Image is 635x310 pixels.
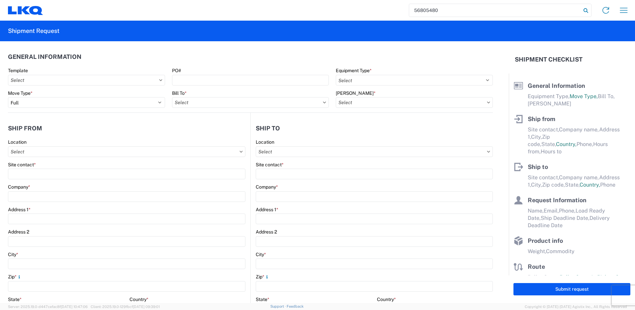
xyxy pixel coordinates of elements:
[598,93,615,99] span: Bill To,
[559,208,576,214] span: Phone,
[8,125,42,132] h2: Ship from
[528,174,559,181] span: Site contact,
[8,184,30,190] label: Company
[542,182,565,188] span: Zip code,
[531,134,542,140] span: City,
[528,126,559,133] span: Site contact,
[513,283,630,295] button: Submit request
[544,208,559,214] span: Email,
[91,305,160,309] span: Client: 2025.19.0-129fbcf
[528,208,544,214] span: Name,
[600,182,615,188] span: Phone
[528,197,587,204] span: Request Information
[556,141,577,147] span: Country,
[336,97,493,108] input: Select
[580,182,600,188] span: Country,
[541,141,556,147] span: State,
[525,304,627,310] span: Copyright © [DATE]-[DATE] Agistix Inc., All Rights Reserved
[336,68,372,74] label: Equipment Type
[256,274,270,280] label: Zip
[546,248,575,254] span: Commodity
[565,182,580,188] span: State,
[528,163,548,170] span: Ship to
[8,229,29,235] label: Address 2
[172,68,181,74] label: PO#
[256,139,274,145] label: Location
[256,125,280,132] h2: Ship to
[8,274,22,280] label: Zip
[8,27,59,35] h2: Shipment Request
[256,162,284,168] label: Site contact
[577,141,593,147] span: Phone,
[8,296,22,302] label: State
[528,237,563,244] span: Product info
[559,174,599,181] span: Company name,
[256,146,493,157] input: Select
[528,274,560,280] span: Pallet Count,
[409,4,581,17] input: Shipment, tracking or reference number
[172,97,329,108] input: Select
[559,126,599,133] span: Company name,
[256,207,278,213] label: Address 1
[515,56,583,64] h2: Shipment Checklist
[377,296,396,302] label: Country
[8,75,165,85] input: Select
[528,93,570,99] span: Equipment Type,
[8,207,31,213] label: Address 1
[8,90,33,96] label: Move Type
[528,82,585,89] span: General Information
[8,305,88,309] span: Server: 2025.19.0-d447cefac8f
[528,263,545,270] span: Route
[130,296,148,302] label: Country
[528,100,571,107] span: [PERSON_NAME]
[8,146,245,157] input: Select
[256,296,269,302] label: State
[133,305,160,309] span: [DATE] 09:39:01
[531,182,542,188] span: City,
[256,251,266,257] label: City
[256,184,278,190] label: Company
[61,305,88,309] span: [DATE] 10:47:06
[528,248,546,254] span: Weight,
[8,251,18,257] label: City
[528,274,630,288] span: Pallet Count in Pickup Stops equals Pallet Count in delivery stops
[8,54,81,60] h2: General Information
[8,162,36,168] label: Site contact
[8,68,28,74] label: Template
[256,229,277,235] label: Address 2
[541,148,562,155] span: Hours to
[528,115,555,122] span: Ship from
[172,90,187,96] label: Bill To
[570,93,598,99] span: Move Type,
[270,304,287,308] a: Support
[336,90,376,96] label: [PERSON_NAME]
[8,139,27,145] label: Location
[287,304,304,308] a: Feedback
[541,215,590,221] span: Ship Deadline Date,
